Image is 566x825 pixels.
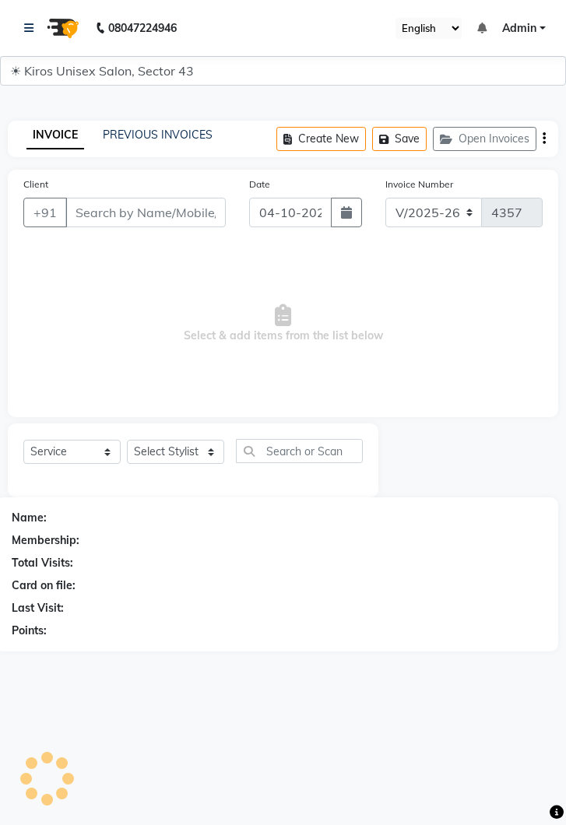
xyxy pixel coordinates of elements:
[276,127,366,151] button: Create New
[65,198,226,227] input: Search by Name/Mobile/Email/Code
[385,177,453,191] label: Invoice Number
[108,6,177,50] b: 08047224946
[12,555,73,571] div: Total Visits:
[12,532,79,549] div: Membership:
[26,121,84,149] a: INVOICE
[23,246,543,402] span: Select & add items from the list below
[12,577,76,594] div: Card on file:
[23,198,67,227] button: +91
[40,6,83,50] img: logo
[103,128,213,142] a: PREVIOUS INVOICES
[372,127,427,151] button: Save
[236,439,363,463] input: Search or Scan
[433,127,536,151] button: Open Invoices
[249,177,270,191] label: Date
[12,510,47,526] div: Name:
[12,623,47,639] div: Points:
[502,20,536,37] span: Admin
[23,177,48,191] label: Client
[12,600,64,616] div: Last Visit:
